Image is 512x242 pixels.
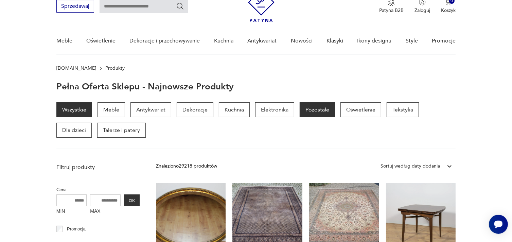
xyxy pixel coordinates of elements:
[56,82,234,91] h1: Pełna oferta sklepu - najnowsze produkty
[247,28,277,54] a: Antykwariat
[381,162,440,170] div: Sortuj według daty dodania
[56,28,72,54] a: Meble
[90,206,121,217] label: MAX
[414,7,430,14] p: Zaloguj
[97,123,146,138] a: Talerze i patery
[67,225,86,233] p: Promocja
[156,162,217,170] div: Znaleziono 29218 produktów
[177,102,213,117] a: Dekoracje
[291,28,313,54] a: Nowości
[130,102,171,117] a: Antykwariat
[326,28,343,54] a: Klasyki
[387,102,419,117] a: Tekstylia
[219,102,250,117] a: Kuchnia
[379,7,404,14] p: Patyna B2B
[357,28,391,54] a: Ikony designu
[214,28,233,54] a: Kuchnia
[432,28,456,54] a: Promocje
[124,194,140,206] button: OK
[56,66,96,71] a: [DOMAIN_NAME]
[105,66,125,71] p: Produkty
[56,102,92,117] a: Wszystkie
[176,2,184,10] button: Szukaj
[340,102,381,117] a: Oświetlenie
[98,102,125,117] a: Meble
[406,28,418,54] a: Style
[130,28,200,54] a: Dekoracje i przechowywanie
[56,4,94,9] a: Sprzedawaj
[56,206,87,217] label: MIN
[489,215,508,234] iframe: Smartsupp widget button
[255,102,294,117] a: Elektronika
[56,186,140,193] p: Cena
[86,28,116,54] a: Oświetlenie
[56,123,92,138] a: Dla dzieci
[441,7,456,14] p: Koszyk
[300,102,335,117] a: Pozostałe
[56,163,140,171] p: Filtruj produkty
